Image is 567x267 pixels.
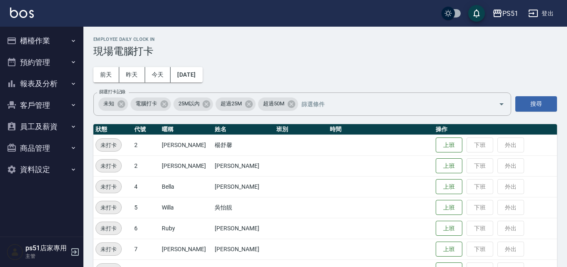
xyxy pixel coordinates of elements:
[436,137,462,153] button: 上班
[436,200,462,215] button: 上班
[132,155,160,176] td: 2
[299,97,484,111] input: 篩選條件
[160,124,213,135] th: 暱稱
[213,155,274,176] td: [PERSON_NAME]
[216,97,256,111] div: 超過25M
[213,197,274,218] td: 吳怡靚
[98,97,128,111] div: 未知
[119,67,145,82] button: 昨天
[96,141,121,150] span: 未打卡
[160,239,213,260] td: [PERSON_NAME]
[96,162,121,170] span: 未打卡
[145,67,171,82] button: 今天
[468,5,485,22] button: save
[436,221,462,236] button: 上班
[3,52,80,73] button: 預約管理
[98,100,119,108] span: 未知
[25,252,68,260] p: 主管
[436,242,462,257] button: 上班
[3,95,80,116] button: 客戶管理
[173,100,205,108] span: 25M以內
[436,179,462,195] button: 上班
[93,45,557,57] h3: 現場電腦打卡
[93,124,132,135] th: 狀態
[213,176,274,197] td: [PERSON_NAME]
[160,135,213,155] td: [PERSON_NAME]
[130,97,171,111] div: 電腦打卡
[132,135,160,155] td: 2
[328,124,434,135] th: 時間
[213,135,274,155] td: 楊舒馨
[132,197,160,218] td: 5
[213,239,274,260] td: [PERSON_NAME]
[258,97,298,111] div: 超過50M
[93,37,557,42] h2: Employee Daily Clock In
[3,30,80,52] button: 櫃檯作業
[216,100,247,108] span: 超過25M
[258,100,289,108] span: 超過50M
[3,159,80,180] button: 資料設定
[96,245,121,254] span: 未打卡
[213,124,274,135] th: 姓名
[160,155,213,176] td: [PERSON_NAME]
[515,96,557,112] button: 搜尋
[3,116,80,137] button: 員工及薪資
[489,5,522,22] button: PS51
[25,244,68,252] h5: ps51店家專用
[132,124,160,135] th: 代號
[7,244,23,260] img: Person
[173,97,213,111] div: 25M以內
[132,176,160,197] td: 4
[436,158,462,174] button: 上班
[132,218,160,239] td: 6
[10,7,34,18] img: Logo
[495,97,508,111] button: Open
[160,176,213,197] td: Bella
[171,67,202,82] button: [DATE]
[160,197,213,218] td: Willa
[96,182,121,191] span: 未打卡
[3,73,80,95] button: 報表及分析
[3,137,80,159] button: 商品管理
[502,8,518,19] div: PS51
[99,89,125,95] label: 篩選打卡記錄
[130,100,162,108] span: 電腦打卡
[93,67,119,82] button: 前天
[160,218,213,239] td: Ruby
[96,203,121,212] span: 未打卡
[132,239,160,260] td: 7
[274,124,327,135] th: 班別
[96,224,121,233] span: 未打卡
[434,124,557,135] th: 操作
[525,6,557,21] button: 登出
[213,218,274,239] td: [PERSON_NAME]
